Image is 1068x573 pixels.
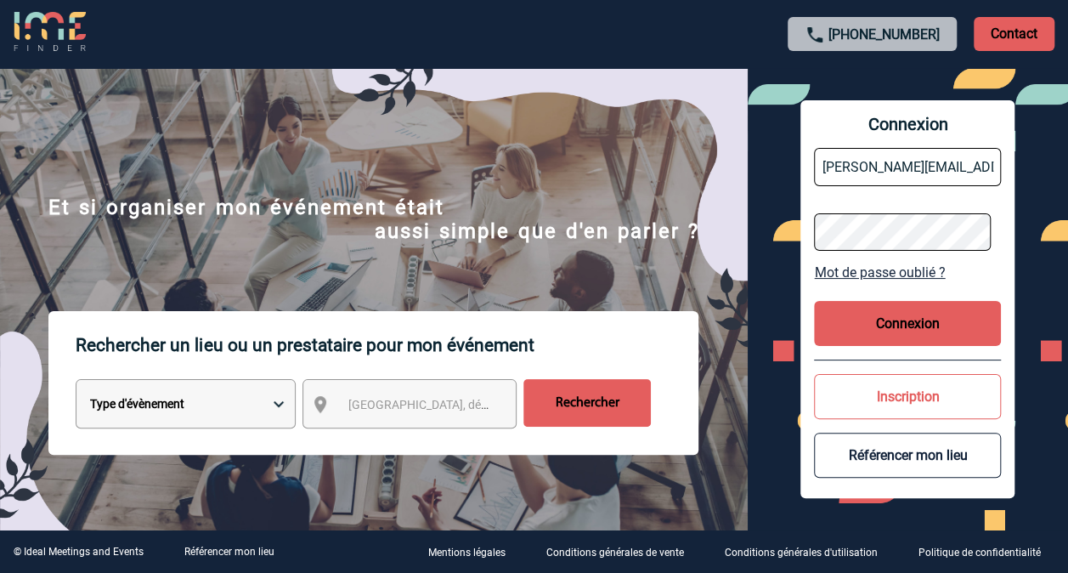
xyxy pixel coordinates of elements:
a: Mot de passe oublié ? [814,264,1001,281]
a: Conditions générales d'utilisation [711,544,905,560]
a: Conditions générales de vente [533,544,711,560]
button: Référencer mon lieu [814,433,1001,478]
span: [GEOGRAPHIC_DATA], département, région... [348,398,584,411]
p: Mentions légales [428,547,506,559]
a: [PHONE_NUMBER] [828,26,940,43]
span: Connexion [814,114,1001,134]
button: Connexion [814,301,1001,346]
button: Inscription [814,374,1001,419]
a: Mentions légales [415,544,533,560]
p: Politique de confidentialité [918,547,1041,559]
a: Référencer mon lieu [184,546,274,558]
p: Conditions générales d'utilisation [725,547,878,559]
p: Rechercher un lieu ou un prestataire pour mon événement [76,311,698,379]
a: Politique de confidentialité [905,544,1068,560]
input: Rechercher [523,379,651,427]
img: call-24-px.png [805,25,825,45]
p: Conditions générales de vente [546,547,684,559]
input: Email * [814,148,1001,186]
div: © Ideal Meetings and Events [14,546,144,558]
p: Contact [974,17,1054,51]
